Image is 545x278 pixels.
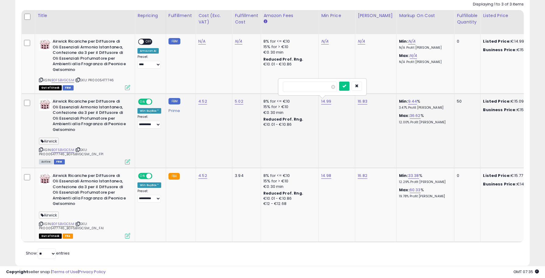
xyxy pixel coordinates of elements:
[198,98,207,104] a: 4.52
[263,12,316,19] div: Amazon Fees
[457,12,478,25] div: Fulfillable Quantity
[321,38,328,44] a: N/A
[39,212,59,219] span: Airwick
[137,115,161,128] div: Preset:
[399,113,410,118] b: Max:
[39,221,104,230] span: | SKU: PR0005477746_B0F5BVGC5M_0N_FAI
[63,85,74,90] span: FBM
[63,234,73,239] span: FBA
[263,99,314,104] div: 8% for <= €10
[457,39,476,44] div: 0
[399,60,450,64] p: N/A Profit [PERSON_NAME]
[75,78,114,83] span: | SKU: PR0005477746
[399,194,450,199] p: 19.78% Profit [PERSON_NAME]
[410,53,417,59] a: N/A
[53,173,127,208] b: Airwick Ricariche per Diffusore di Oli Essenziali Armonia Istantanea, Confezione da 3 per il Diff...
[26,250,70,256] span: Show: entries
[6,269,106,275] div: seller snap | |
[399,98,408,104] b: Min:
[410,113,421,119] a: 36.62
[39,147,103,157] span: | SKU: PR0005477746_B0F5BVGC5M_0N_FPI
[358,98,367,104] a: 16.83
[151,99,161,104] span: OFF
[168,98,180,104] small: FBM
[235,12,258,25] div: Fulfillment Cost
[168,106,191,113] div: Prime
[51,147,74,153] a: B0F5BVGC5M
[399,173,450,184] div: %
[263,39,314,44] div: 8% for <= €10
[235,173,256,178] div: 3.94
[399,46,450,50] p: N/A Profit [PERSON_NAME]
[457,173,476,178] div: 0
[399,53,410,58] b: Max:
[39,159,53,164] span: All listings currently available for purchase on Amazon
[137,55,161,69] div: Preset:
[397,10,454,34] th: The percentage added to the cost of goods (COGS) that forms the calculator for Min & Max prices.
[198,38,206,44] a: N/A
[52,269,78,275] a: Terms of Use
[263,196,314,201] div: €10.01 - €10.86
[51,78,74,83] a: B0F5BVGC5M
[263,117,303,122] b: Reduced Prof. Rng.
[137,189,161,203] div: Preset:
[483,99,533,104] div: €15.09
[263,184,314,189] div: €0.30 min
[144,39,154,44] span: OFF
[408,98,417,104] a: 9.44
[263,110,314,115] div: €0.30 min
[263,122,314,127] div: €10.01 - €10.86
[168,12,193,19] div: Fulfillment
[321,173,331,179] a: 14.98
[151,173,161,178] span: OFF
[483,38,511,44] b: Listed Price:
[483,107,533,113] div: €15.08
[321,12,352,19] div: Min Price
[263,50,314,55] div: €0.30 min
[399,38,408,44] b: Min:
[483,173,533,178] div: €15.77
[39,138,59,145] span: Airwick
[321,98,331,104] a: 14.99
[399,12,452,19] div: Markup on Cost
[358,12,394,19] div: [PERSON_NAME]
[399,120,450,125] p: 12.00% Profit [PERSON_NAME]
[263,62,314,67] div: €10.01 - €10.86
[399,99,450,110] div: %
[168,173,180,180] small: FBA
[483,47,516,53] b: Business Price:
[137,48,159,54] div: Amazon AI
[483,107,516,113] b: Business Price:
[473,2,524,7] div: Displaying 1 to 3 of 3 items
[139,99,146,104] span: ON
[263,57,303,62] b: Reduced Prof. Rng.
[399,173,408,178] b: Min:
[39,173,51,185] img: 41-sbO23UVL._SL40_.jpg
[137,12,163,19] div: Repricing
[408,173,419,179] a: 33.38
[39,99,51,111] img: 41-sbO23UVL._SL40_.jpg
[483,181,533,187] div: €14.98
[39,85,62,90] span: All listings that are currently out of stock and unavailable for purchase on Amazon
[51,221,74,227] a: B0F5BVGC5M
[137,182,161,188] div: Win BuyBox *
[263,104,314,110] div: 15% for > €10
[399,106,450,110] p: 3.47% Profit [PERSON_NAME]
[39,234,62,239] span: All listings that are currently out of stock and unavailable for purchase on Amazon
[263,191,303,196] b: Reduced Prof. Rng.
[53,99,127,134] b: Airwick Ricariche per Diffusore di Oli Essenziali Armonia Istantanea, Confezione da 3 per il Diff...
[399,113,450,124] div: %
[37,12,132,19] div: Title
[483,47,533,53] div: €15.08
[483,181,516,187] b: Business Price:
[168,38,180,44] small: FBM
[54,159,65,164] span: FBM
[235,38,242,44] a: N/A
[198,173,207,179] a: 4.52
[399,180,450,184] p: 12.29% Profit [PERSON_NAME]
[457,99,476,104] div: 50
[79,269,106,275] a: Privacy Policy
[483,39,533,44] div: €14.99
[399,187,450,199] div: %
[263,201,314,206] div: €12 - €12.68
